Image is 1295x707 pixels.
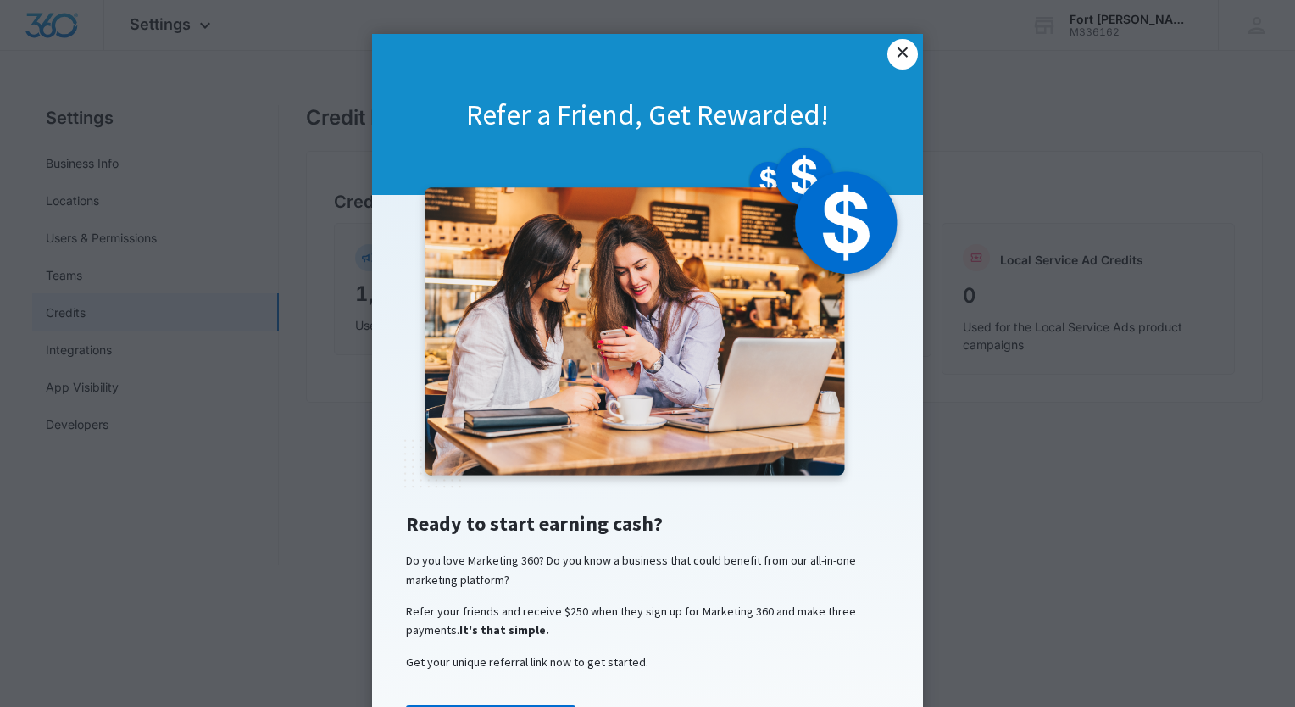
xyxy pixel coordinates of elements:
span: Ready to start earning cash? [406,510,663,537]
p: Do you love Marketing 360? Do you know a business that could benefit from our all-in-one marketin... [389,551,906,589]
p: Refer your friends and receive $250 when they sign up for Marketing 360 and make three payments. [389,602,906,640]
p: Get your unique referral link now to get started. [389,653,906,671]
h1: Refer a Friend, Get Rewarded! [372,96,923,133]
span: It's that simple. [459,622,549,637]
a: Close modal [887,39,918,70]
